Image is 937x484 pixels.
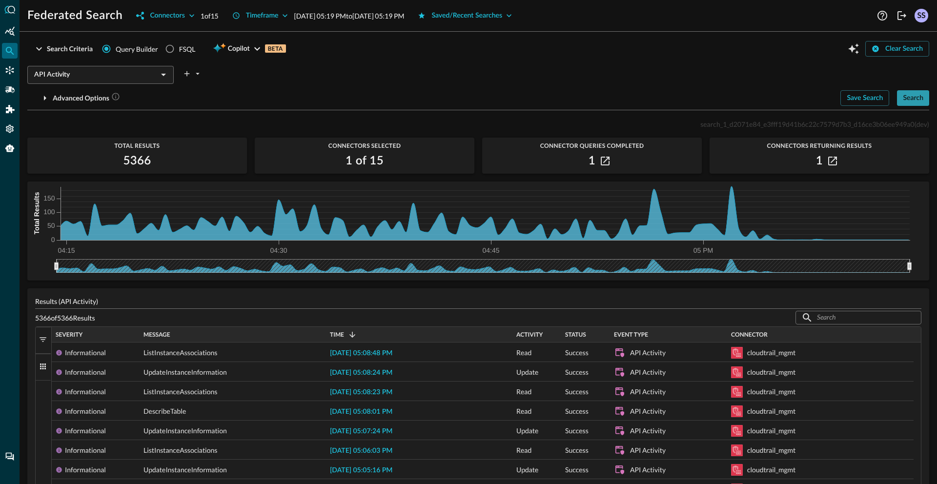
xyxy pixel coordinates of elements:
[630,363,666,382] div: API Activity
[30,69,155,81] input: Select an Event Type
[330,369,392,376] span: [DATE] 05:08:24 PM
[412,8,518,23] button: Saved/Recent Searches
[816,153,823,169] h2: 1
[731,366,743,378] svg: Amazon Security Lake
[565,382,589,402] span: Success
[2,82,18,98] div: Pipelines
[53,92,120,104] div: Advanced Options
[731,331,768,338] span: Connector
[150,10,184,22] div: Connectors
[630,343,666,363] div: API Activity
[130,8,200,23] button: Connectors
[817,308,899,326] input: Search
[846,41,861,57] button: Open Query Copilot
[565,441,589,460] span: Success
[693,246,713,254] tspan: 05 PM
[885,43,923,55] div: Clear Search
[589,153,595,169] h2: 1
[33,192,41,234] tspan: Total Results
[2,23,18,39] div: Summary Insights
[865,41,929,57] button: Clear Search
[565,460,589,480] span: Success
[143,363,227,382] span: UpdateInstanceInformation
[179,44,196,54] div: FSQL
[346,153,384,169] h2: 1 of 15
[143,421,227,441] span: UpdateInstanceInformation
[246,10,279,22] div: Timeframe
[630,402,666,421] div: API Activity
[565,402,589,421] span: Success
[2,121,18,137] div: Settings
[516,421,538,441] span: Update
[143,382,217,402] span: ListInstanceAssociations
[143,331,170,338] span: Message
[228,43,250,55] span: Copilot
[2,101,18,117] div: Addons
[630,382,666,402] div: API Activity
[630,421,666,441] div: API Activity
[516,331,543,338] span: Activity
[731,347,743,359] svg: Amazon Security Lake
[27,142,247,149] span: Total Results
[710,142,929,149] span: Connectors Returning Results
[915,9,928,22] div: SS
[123,153,151,169] h2: 5366
[65,402,106,421] div: Informational
[330,447,392,454] span: [DATE] 05:06:03 PM
[894,8,910,23] button: Logout
[27,90,126,106] button: Advanced Options
[35,313,95,323] p: 5366 of 5366 Results
[747,402,795,421] div: cloudtrail_mgmt
[840,90,889,106] button: Save Search
[630,460,666,480] div: API Activity
[731,425,743,437] svg: Amazon Security Lake
[731,386,743,398] svg: Amazon Security Lake
[65,382,106,402] div: Informational
[431,10,502,22] div: Saved/Recent Searches
[330,467,392,474] span: [DATE] 05:05:16 PM
[294,11,404,21] p: [DATE] 05:19 PM to [DATE] 05:19 PM
[265,44,286,53] p: BETA
[747,421,795,441] div: cloudtrail_mgmt
[747,343,795,363] div: cloudtrail_mgmt
[143,343,217,363] span: ListInstanceAssociations
[875,8,890,23] button: Help
[35,296,921,306] p: Results (API Activity)
[482,142,702,149] span: Connector Queries Completed
[330,408,392,415] span: [DATE] 05:08:01 PM
[201,11,219,21] p: 1 of 15
[330,350,392,357] span: [DATE] 05:08:48 PM
[2,62,18,78] div: Connectors
[482,246,499,254] tspan: 04:45
[614,331,648,338] span: Event Type
[516,343,531,363] span: Read
[747,382,795,402] div: cloudtrail_mgmt
[516,382,531,402] span: Read
[2,43,18,59] div: Federated Search
[747,363,795,382] div: cloudtrail_mgmt
[47,222,55,229] tspan: 50
[747,441,795,460] div: cloudtrail_mgmt
[915,120,929,128] span: (dev)
[255,142,474,149] span: Connectors Selected
[847,92,883,104] div: Save Search
[27,8,122,23] h1: Federated Search
[516,402,531,421] span: Read
[565,363,589,382] span: Success
[143,441,217,460] span: ListInstanceAssociations
[897,90,929,106] button: Search
[565,421,589,441] span: Success
[330,331,344,338] span: Time
[182,66,203,81] button: plus-arrow-button
[903,92,923,104] div: Search
[731,444,743,456] svg: Amazon Security Lake
[43,194,55,202] tspan: 150
[65,363,106,382] div: Informational
[731,464,743,476] svg: Amazon Security Lake
[207,41,291,57] button: CopilotBETA
[143,402,186,421] span: DescribeTable
[731,405,743,417] svg: Amazon Security Lake
[157,68,170,81] button: Open
[65,421,106,441] div: Informational
[2,141,18,156] div: Query Agent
